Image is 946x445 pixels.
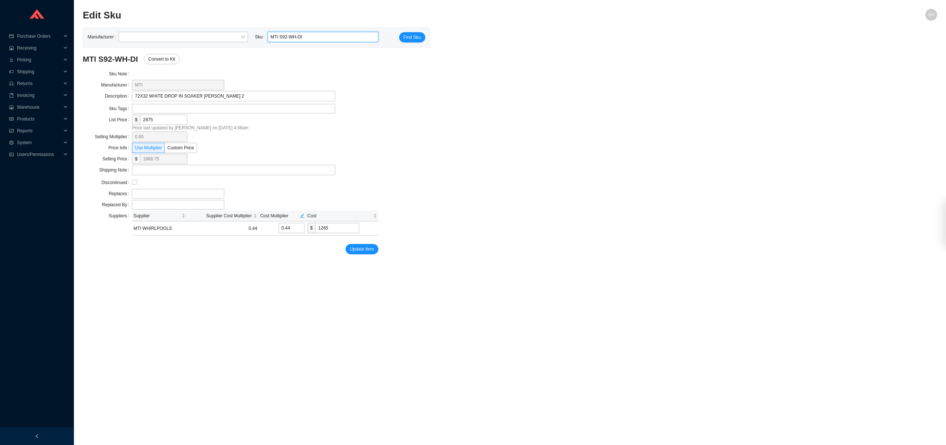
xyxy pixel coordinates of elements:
[9,129,14,133] span: fund
[17,30,61,42] span: Purchase Orders
[17,113,61,125] span: Products
[105,91,132,101] label: Description
[109,188,132,199] label: Replaces
[109,211,132,221] label: Suppliers
[307,212,371,220] span: Cost
[144,54,180,64] button: Convert to Kit
[307,223,316,233] span: $
[260,212,304,220] div: Cost Multiplier
[9,81,14,86] span: customer-service
[35,434,39,438] span: left
[17,149,61,160] span: Users/Permissions
[9,117,14,121] span: read
[109,103,132,114] label: Sku Tags
[109,69,132,79] label: Sku Note
[132,221,187,236] td: MTI WHIRLPOOLS
[17,78,61,89] span: Returns
[255,32,268,42] label: Sku
[102,154,132,164] label: Selling Price
[17,125,61,137] span: Reports
[132,115,140,125] span: $
[101,80,132,90] label: Manufacturer
[83,54,378,64] h3: MTI S92-WH-DI
[88,32,119,42] label: Manufacturer
[133,212,180,220] span: Supplier
[17,137,61,149] span: System
[404,34,421,41] span: Find Sku
[9,140,14,145] span: setting
[187,221,259,236] td: 0.44
[95,132,132,142] label: Selling Multiplier
[306,211,378,221] th: Cost sortable
[928,9,935,21] span: SH
[17,42,61,54] span: Receiving
[167,145,194,150] span: Custom Price
[350,245,374,253] span: Update Item
[102,177,132,188] label: Discontinued
[132,211,187,221] th: Supplier sortable
[108,143,132,153] label: Price Info
[109,115,132,125] label: List Price
[83,9,724,22] h2: Edit Sku
[17,101,61,113] span: Warehouse
[132,154,140,164] span: $
[300,214,304,218] span: edit
[9,34,14,38] span: credit-card
[132,91,335,101] textarea: 72X32 WHITE DROP IN SOAKER [PERSON_NAME] 2
[148,55,175,63] span: Convert to Kit
[399,32,425,43] button: Find Sku
[188,212,252,220] span: Supplier Cost Multiplier
[99,165,132,175] label: Shipping Note
[187,211,259,221] th: Supplier Cost Multiplier sortable
[17,66,61,78] span: Shipping
[346,244,378,254] button: Update Item
[9,152,14,157] span: idcard
[9,93,14,98] span: book
[102,200,132,210] label: Replaced By
[132,124,378,132] div: Price last updated by [PERSON_NAME] on [DATE] 4:08am
[17,54,61,66] span: Picking
[135,145,162,150] span: Use Multiplier
[17,89,61,101] span: Invoicing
